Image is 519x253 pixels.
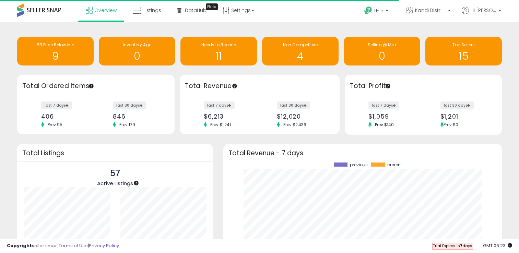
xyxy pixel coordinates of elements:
span: BB Price Below Min [37,42,74,48]
span: 2025-08-17 06:23 GMT [483,242,512,249]
span: Prev: $2,436 [280,122,310,128]
a: BB Price Below Min 9 [17,37,94,65]
div: $12,020 [277,113,328,120]
label: last 7 days [204,101,235,109]
h3: Total Ordered Items [22,81,169,91]
h3: Total Listings [22,150,208,156]
h3: Total Revenue - 7 days [228,150,497,156]
span: Prev: $0 [444,122,458,128]
a: Privacy Policy [89,242,119,249]
span: Listings [143,7,161,14]
div: Tooltip anchor [232,83,238,89]
span: Prev: 95 [44,122,66,128]
a: Selling @ Max 0 [344,37,420,65]
strong: Copyright [7,242,32,249]
span: Inventory Age [123,42,151,48]
span: Active Listings [97,180,133,187]
span: current [387,162,402,167]
div: 846 [113,113,162,120]
div: seller snap | | [7,243,119,249]
i: Get Help [364,6,373,15]
h1: 15 [429,50,498,62]
label: last 7 days [368,101,399,109]
a: Inventory Age 0 [99,37,175,65]
div: Tooltip anchor [133,180,139,186]
label: last 30 days [277,101,310,109]
h1: 9 [21,50,90,62]
div: Tooltip anchor [206,3,218,10]
span: Non Competitive [283,42,318,48]
div: $1,201 [440,113,490,120]
span: Hi [PERSON_NAME] [471,7,496,14]
span: Selling @ Max [368,42,397,48]
div: $1,059 [368,113,418,120]
label: last 7 days [41,101,72,109]
label: last 30 days [440,101,474,109]
a: Top Sellers 15 [425,37,502,65]
div: Tooltip anchor [88,83,94,89]
span: Prev: 179 [116,122,139,128]
span: Help [374,8,384,14]
h1: 11 [184,50,253,62]
h1: 4 [266,50,335,62]
div: 406 [41,113,91,120]
a: Terms of Use [59,242,88,249]
b: 7 [460,243,462,249]
h3: Total Revenue [185,81,334,91]
span: Top Sellers [452,42,475,48]
span: Trial Expires in days [433,243,472,249]
span: Prev: $140 [371,122,397,128]
div: Tooltip anchor [385,83,391,89]
span: KandLDistribution LLC [415,7,446,14]
label: last 30 days [113,101,146,109]
a: Non Competitive 4 [262,37,339,65]
a: Needs to Reprice 11 [180,37,257,65]
span: DataHub [185,7,207,14]
a: Hi [PERSON_NAME] [462,7,501,22]
span: Needs to Reprice [201,42,236,48]
div: $6,213 [204,113,255,120]
p: 57 [97,167,133,180]
h3: Total Profit [350,81,497,91]
h1: 0 [347,50,417,62]
span: previous [350,162,368,167]
span: Overview [94,7,117,14]
h1: 0 [102,50,172,62]
a: Help [359,1,395,22]
span: Prev: $1,241 [207,122,234,128]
